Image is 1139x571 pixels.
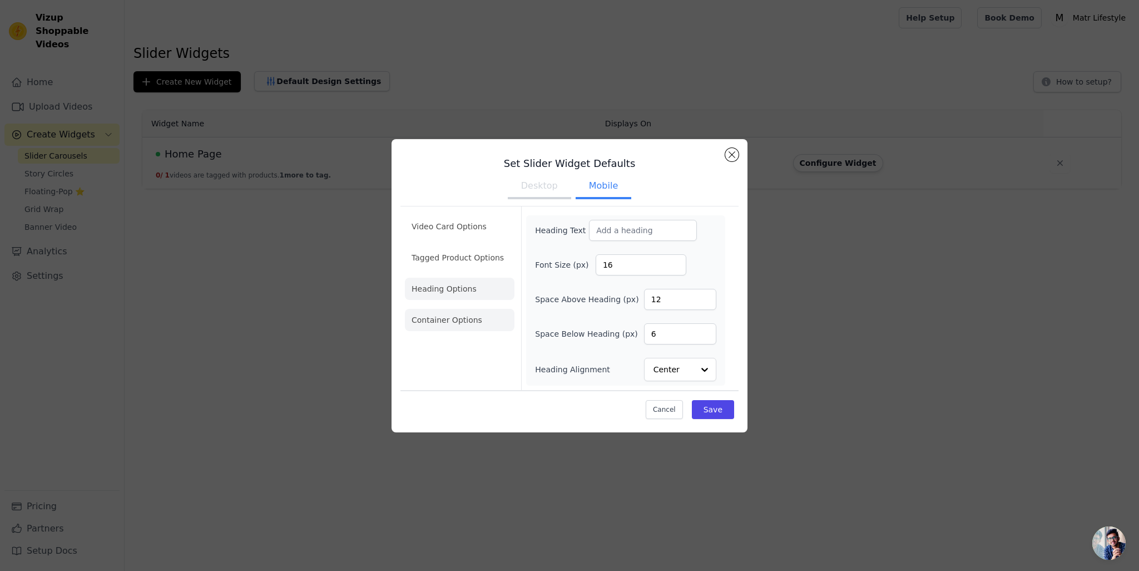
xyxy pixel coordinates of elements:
[535,364,612,375] label: Heading Alignment
[400,157,739,170] h3: Set Slider Widget Defaults
[405,247,514,269] li: Tagged Product Options
[508,175,571,199] button: Desktop
[646,400,683,419] button: Cancel
[576,175,631,199] button: Mobile
[692,400,734,419] button: Save
[535,225,589,236] label: Heading Text
[405,278,514,300] li: Heading Options
[1092,526,1126,560] div: Open chat
[589,220,697,241] input: Add a heading
[725,148,739,161] button: Close modal
[535,294,638,305] label: Space Above Heading (px)
[405,215,514,238] li: Video Card Options
[535,259,596,270] label: Font Size (px)
[535,328,638,339] label: Space Below Heading (px)
[405,309,514,331] li: Container Options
